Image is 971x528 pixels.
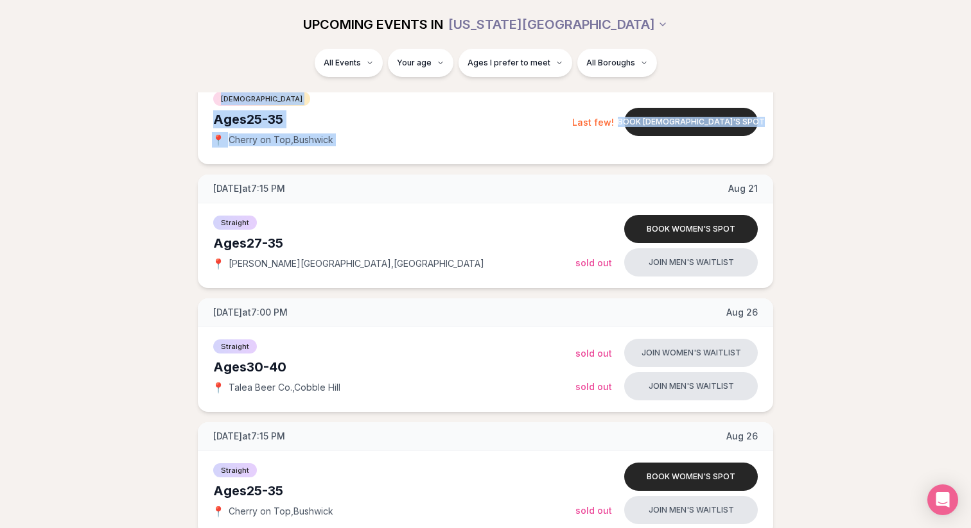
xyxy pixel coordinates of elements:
span: Straight [213,339,257,353]
span: [PERSON_NAME][GEOGRAPHIC_DATA] , [GEOGRAPHIC_DATA] [229,257,484,270]
span: [DATE] at 7:15 PM [213,182,285,195]
button: Ages I prefer to meet [459,49,572,77]
span: 📍 [213,506,223,516]
button: Book women's spot [624,215,758,243]
span: UPCOMING EVENTS IN [303,15,443,33]
span: Aug 26 [726,430,758,443]
button: [US_STATE][GEOGRAPHIC_DATA] [448,10,668,38]
button: Book women's spot [624,463,758,491]
button: Join men's waitlist [624,372,758,400]
span: All Boroughs [586,58,635,68]
span: 📍 [213,259,223,269]
button: All Boroughs [577,49,657,77]
button: Your age [388,49,453,77]
span: [DATE] at 7:00 PM [213,306,288,319]
div: Ages 27-35 [213,234,575,252]
span: Aug 26 [726,306,758,319]
div: Ages 30-40 [213,358,575,376]
span: Ages I prefer to meet [468,58,550,68]
span: 📍 [213,382,223,393]
span: Sold Out [575,505,612,516]
span: Sold Out [575,348,612,359]
span: Straight [213,463,257,477]
button: All Events [315,49,383,77]
span: All Events [324,58,361,68]
span: Cherry on Top , Bushwick [229,505,333,518]
div: Ages 25-35 [213,110,572,128]
span: Straight [213,216,257,230]
span: Aug 21 [728,182,758,195]
span: Your age [397,58,432,68]
button: Join men's waitlist [624,496,758,524]
span: [DATE] at 7:15 PM [213,430,285,443]
div: Ages 25-35 [213,482,575,500]
span: [DEMOGRAPHIC_DATA] [213,92,310,106]
span: Cherry on Top , Bushwick [229,133,333,146]
div: Open Intercom Messenger [927,484,958,515]
span: Talea Beer Co. , Cobble Hill [229,381,340,394]
button: Join men's waitlist [624,248,758,277]
button: Book [DEMOGRAPHIC_DATA]'s spot [624,108,758,136]
span: Sold Out [575,381,612,392]
button: Join women's waitlist [624,339,758,367]
span: 📍 [213,135,223,145]
span: Sold Out [575,257,612,268]
span: Last few! [572,117,614,128]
